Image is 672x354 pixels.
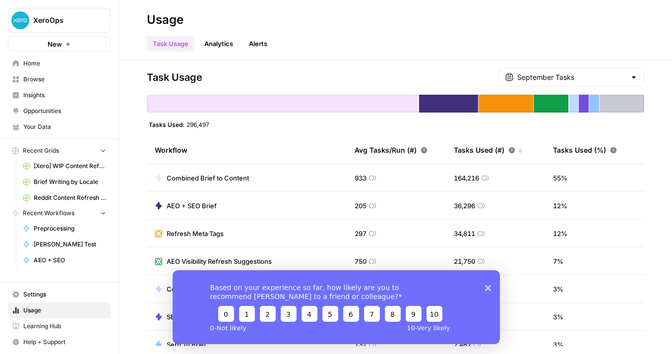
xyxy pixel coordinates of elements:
[8,119,111,135] a: Your Data
[243,36,273,52] a: Alerts
[155,201,217,211] a: AEO + SEO Brief
[8,87,111,103] a: Insights
[8,103,111,119] a: Opportunities
[18,236,111,252] a: [PERSON_NAME] Test
[355,229,367,238] span: 297
[8,302,111,318] a: Usage
[8,71,111,87] a: Browse
[167,340,206,350] span: Serp To Brief
[355,136,428,164] div: Avg Tasks/Run (#)
[23,146,59,155] span: Recent Grids
[355,173,367,183] span: 933
[167,173,249,183] span: Combined Brief to Content
[454,256,475,266] span: 21,750
[553,173,567,183] span: 55 %
[147,36,194,52] a: Task Usage
[167,312,213,322] span: SERP Research
[18,190,111,206] a: Reddit Content Refresh - Single URL
[48,39,62,49] span: New
[8,318,111,334] a: Learning Hub
[553,229,567,238] span: 12 %
[454,201,475,211] span: 36,296
[34,177,106,186] span: Brief Writing by Locale
[34,162,106,171] span: [Xero] WIP Content Refresh
[149,120,184,128] span: Tasks Used:
[355,201,367,211] span: 205
[454,136,523,164] div: Tasks Used (#)
[18,252,111,268] a: AEO + SEO
[11,11,29,29] img: XeroOps Logo
[23,91,106,100] span: Insights
[155,136,339,164] div: Workflow
[23,75,106,84] span: Browse
[8,334,111,350] button: Help + Support
[167,284,289,294] span: Combined Brief to Content - Reddit Test
[553,136,617,164] div: Tasks Used (%)
[23,122,106,131] span: Your Data
[517,72,626,82] input: September Tasks
[23,306,106,315] span: Usage
[186,120,209,128] span: 296,497
[18,158,111,174] a: [Xero] WIP Content Refresh
[8,287,111,302] a: Settings
[23,209,74,218] span: Recent Workflows
[553,340,563,350] span: 3 %
[155,312,213,322] a: SERP Research
[8,206,111,221] button: Recent Workflows
[23,338,106,347] span: Help + Support
[33,15,93,25] span: XeroOps
[34,256,106,265] span: AEO + SEO
[553,201,567,211] span: 12 %
[18,174,111,190] a: Brief Writing by Locale
[553,284,563,294] span: 3 %
[155,173,249,183] a: Combined Brief to Content
[8,143,111,158] button: Recent Grids
[454,340,471,350] span: 7,467
[34,224,106,233] span: Preprocessing
[553,312,563,322] span: 3 %
[355,256,367,266] span: 750
[198,36,239,52] a: Analytics
[23,290,106,299] span: Settings
[147,12,183,28] div: Usage
[155,340,206,350] a: Serp To Brief
[34,193,106,202] span: Reddit Content Refresh - Single URL
[8,37,111,52] button: New
[18,221,111,236] a: Preprocessing
[454,229,475,238] span: 34,811
[553,256,563,266] span: 7 %
[454,173,479,183] span: 164,216
[167,201,217,211] span: AEO + SEO Brief
[173,270,500,344] iframe: Survey from AirOps
[23,107,106,116] span: Opportunities
[147,70,202,84] span: Task Usage
[167,229,224,238] span: Refresh Meta Tags
[23,59,106,68] span: Home
[155,284,289,294] a: Combined Brief to Content - Reddit Test
[34,240,106,249] span: [PERSON_NAME] Test
[355,340,367,350] span: 131
[167,256,272,266] span: AEO Visibility Refresh Suggestions
[23,322,106,331] span: Learning Hub
[8,56,111,71] a: Home
[8,8,111,33] button: Workspace: XeroOps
